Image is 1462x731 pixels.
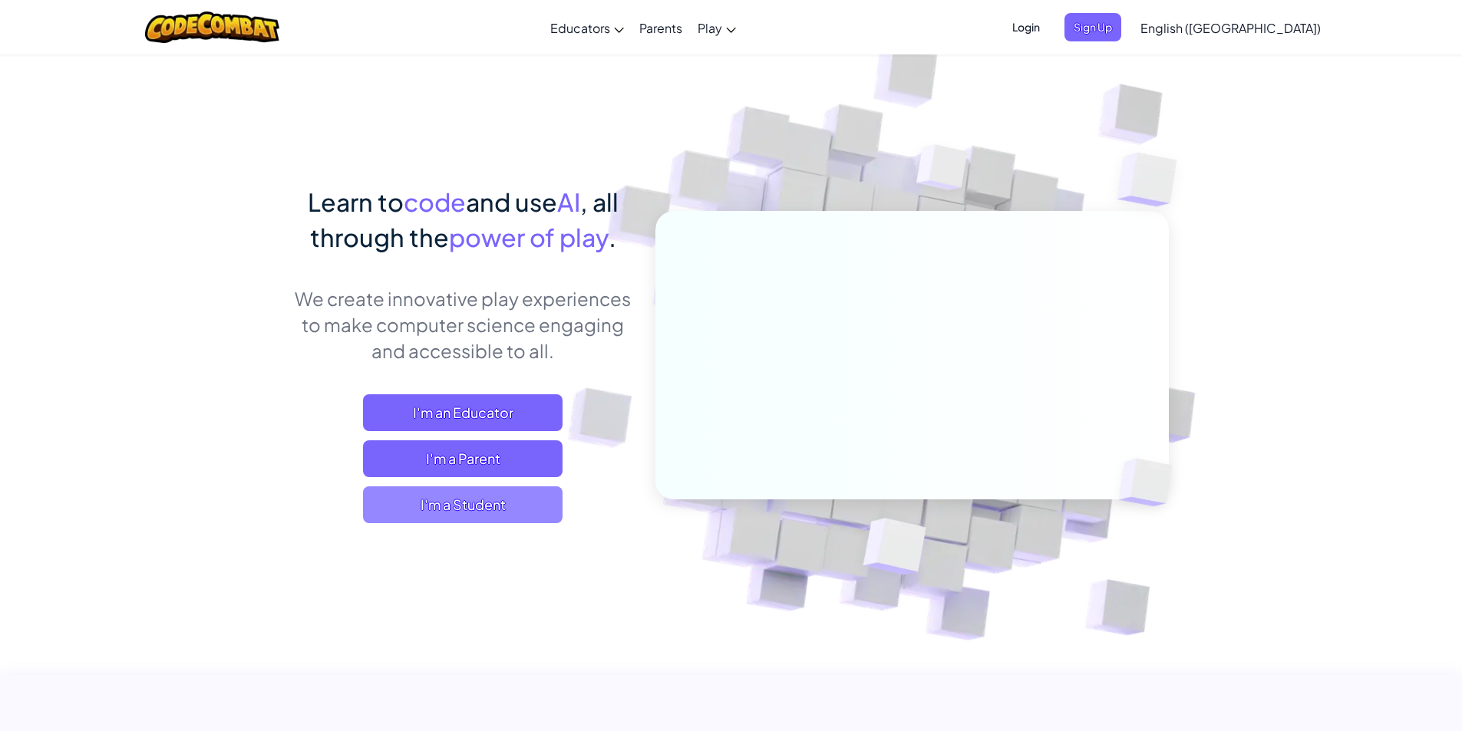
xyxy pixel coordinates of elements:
img: Overlap cubes [1087,115,1219,245]
button: I'm a Student [363,486,563,523]
a: I'm a Parent [363,440,563,477]
img: Overlap cubes [825,486,962,613]
a: Play [690,7,744,48]
a: I'm an Educator [363,394,563,431]
span: Learn to [308,186,404,217]
span: code [404,186,466,217]
span: . [609,222,616,252]
button: Login [1003,13,1049,41]
img: Overlap cubes [1093,426,1208,538]
a: English ([GEOGRAPHIC_DATA]) [1133,7,1328,48]
img: CodeCombat logo [145,12,279,43]
button: Sign Up [1064,13,1121,41]
a: Educators [543,7,632,48]
span: Play [698,20,722,36]
span: power of play [449,222,609,252]
img: Overlap cubes [887,114,998,229]
span: AI [557,186,580,217]
span: English ([GEOGRAPHIC_DATA]) [1140,20,1321,36]
span: and use [466,186,557,217]
p: We create innovative play experiences to make computer science engaging and accessible to all. [294,285,632,364]
a: Parents [632,7,690,48]
span: Educators [550,20,610,36]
